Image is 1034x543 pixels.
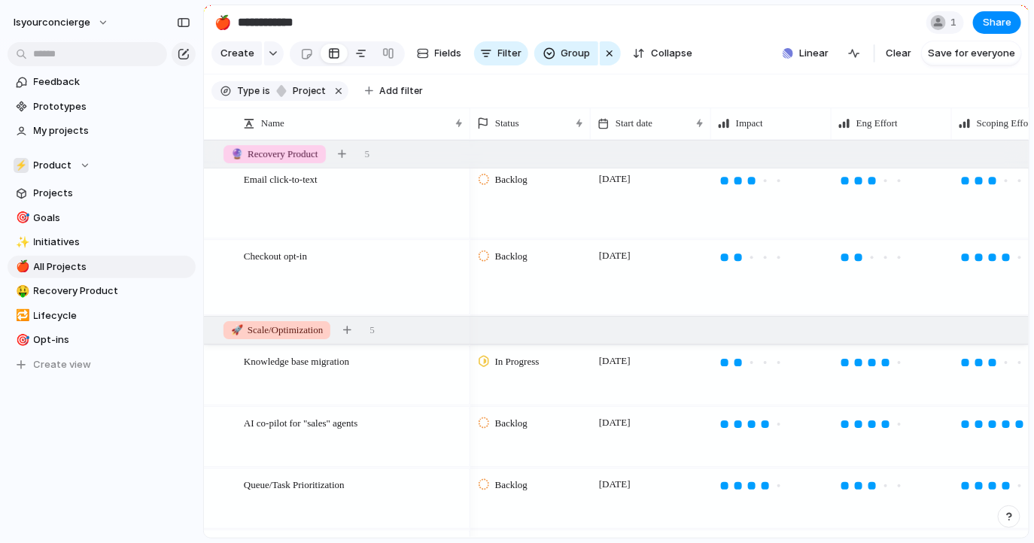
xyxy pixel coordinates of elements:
span: In Progress [495,354,540,369]
span: 1 [950,15,961,30]
span: Backlog [495,172,528,187]
button: Add filter [356,80,432,102]
span: [DATE] [595,352,634,370]
button: 🔁 [14,308,29,323]
button: Create view [8,353,196,376]
span: Backlog [495,478,528,493]
button: Group [534,41,598,65]
div: ✨ [16,234,26,251]
span: Email click-to-text [244,170,318,187]
span: [DATE] [595,170,634,188]
button: Linear [777,42,835,65]
button: Filter [474,41,528,65]
span: Clear [886,46,911,61]
span: is [263,84,270,98]
span: [DATE] [595,475,634,493]
span: Save for everyone [928,46,1015,61]
span: Feedback [34,74,190,89]
div: 🎯 [16,332,26,349]
a: Feedback [8,71,196,93]
a: ✨Initiatives [8,231,196,253]
span: Queue/Task Prioritization [244,475,345,493]
span: 🚀 [231,324,243,335]
button: Fields [411,41,468,65]
div: 🍎 [16,258,26,275]
a: 🎯Goals [8,207,196,229]
span: Prototypes [34,99,190,114]
span: Linear [799,46,829,61]
button: project [272,83,329,99]
span: Lifecycle [34,308,190,323]
div: 🤑 [16,283,26,300]
a: Prototypes [8,96,196,118]
button: Share [973,11,1021,34]
span: Group [561,46,591,61]
div: 🔁 [16,307,26,324]
div: 🍎 [214,12,231,32]
div: ⚡ [14,158,29,173]
button: Clear [880,41,917,65]
span: Start date [616,116,652,131]
span: Initiatives [34,235,190,250]
span: Checkout opt-in [244,247,307,264]
span: Scale/Optimization [231,323,323,338]
span: Opt-ins [34,332,190,347]
span: Filter [498,46,522,61]
button: ⚡Product [8,154,196,177]
button: 🤑 [14,284,29,299]
button: Save for everyone [922,41,1021,65]
a: 🎯Opt-ins [8,329,196,351]
span: Collapse [651,46,692,61]
button: ✨ [14,235,29,250]
span: 5 [370,323,375,338]
span: Backlog [495,249,528,264]
span: 🔮 [231,148,243,159]
button: isyourconcierge [7,11,117,35]
span: Name [261,116,284,131]
span: Product [34,158,72,173]
a: 🍎All Projects [8,256,196,278]
span: [DATE] [595,414,634,432]
span: Knowledge base migration [244,352,349,369]
span: 5 [365,147,370,162]
span: Create view [34,357,92,372]
span: Type [237,84,260,98]
button: Collapse [627,41,698,65]
span: Eng Effort [856,116,898,131]
button: 🍎 [14,259,29,275]
span: Impact [736,116,763,131]
span: All Projects [34,259,190,275]
span: Share [983,15,1011,30]
span: AI co-pilot for "sales" agents [244,414,357,431]
button: 🎯 [14,332,29,347]
button: 🍎 [211,11,235,35]
span: Backlog [495,416,528,431]
span: [DATE] [595,247,634,265]
button: Create [211,41,262,65]
span: Create [220,46,254,61]
button: 🎯 [14,211,29,226]
a: Projects [8,182,196,205]
span: Recovery Product [34,284,190,299]
span: My projects [34,123,190,138]
span: isyourconcierge [14,15,90,30]
span: Recovery Product [231,147,318,162]
button: is [260,83,273,99]
a: 🔁Lifecycle [8,305,196,327]
span: project [288,84,326,98]
span: Add filter [379,84,423,98]
a: 🤑Recovery Product [8,280,196,302]
a: My projects [8,120,196,142]
span: Projects [34,186,190,201]
div: 🎯 [16,209,26,226]
span: Goals [34,211,190,226]
span: Status [495,116,519,131]
span: Fields [435,46,462,61]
